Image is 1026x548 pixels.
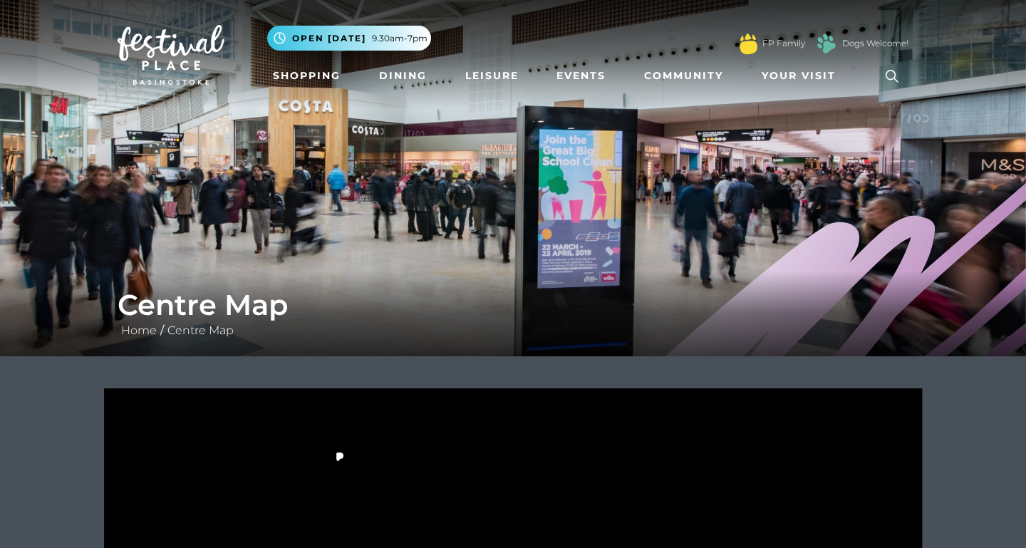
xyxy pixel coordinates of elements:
span: Open [DATE] [292,32,366,45]
button: Open [DATE] 9.30am-7pm [267,26,431,51]
span: 9.30am-7pm [372,32,427,45]
a: Home [118,324,160,337]
a: Leisure [460,63,524,89]
a: Events [551,63,611,89]
h1: Centre Map [118,288,908,322]
img: Festival Place Logo [118,25,224,85]
a: FP Family [762,37,805,50]
a: Centre Map [164,324,237,337]
a: Dogs Welcome! [842,37,908,50]
a: Dining [373,63,432,89]
div: / [107,288,919,339]
span: Your Visit [762,68,836,83]
a: Shopping [267,63,346,89]
a: Community [638,63,729,89]
a: Your Visit [756,63,849,89]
